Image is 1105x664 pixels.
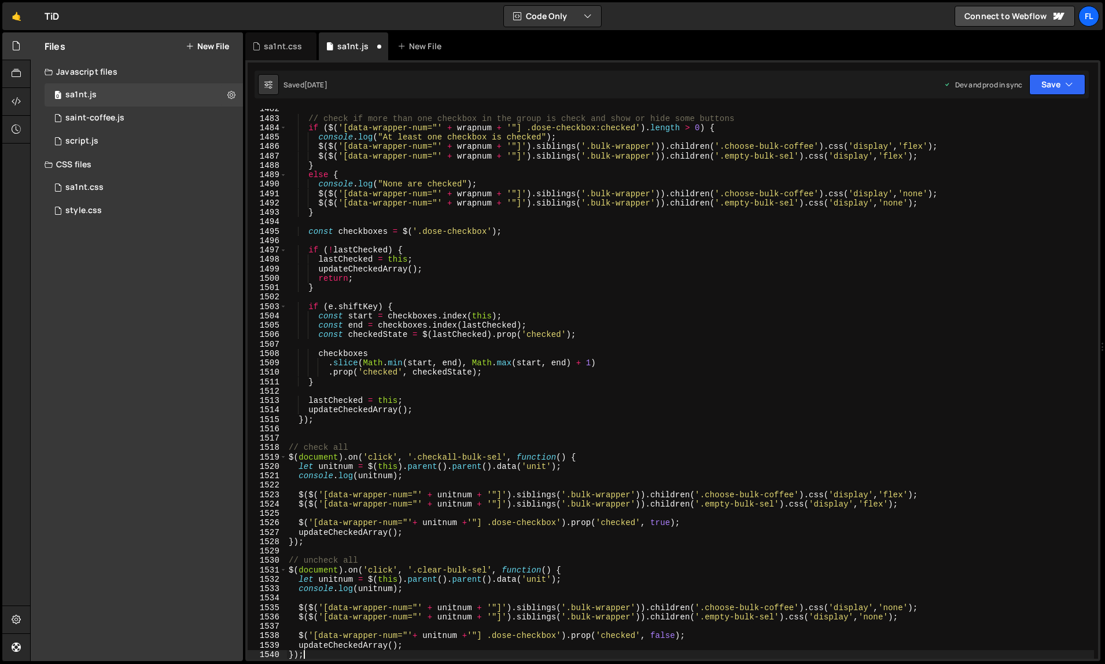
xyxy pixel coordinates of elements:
[248,302,287,311] div: 1503
[248,199,287,208] div: 1492
[248,434,287,443] div: 1517
[186,42,229,51] button: New File
[248,179,287,189] div: 1490
[248,612,287,622] div: 1536
[45,130,243,153] div: 4604/24567.js
[248,387,287,396] div: 1512
[248,631,287,640] div: 1538
[45,9,59,23] div: TiD
[248,518,287,527] div: 1526
[248,152,287,161] div: 1487
[1078,6,1099,27] a: Fl
[65,206,102,216] div: style.css
[45,199,243,222] div: 4604/25434.css
[248,265,287,274] div: 1499
[248,161,287,170] div: 1488
[248,480,287,490] div: 1522
[248,546,287,556] div: 1529
[504,6,601,27] button: Code Only
[248,424,287,434] div: 1516
[248,584,287,593] div: 1533
[248,453,287,462] div: 1519
[248,349,287,358] div: 1508
[248,208,287,217] div: 1493
[248,537,287,546] div: 1528
[248,283,287,292] div: 1501
[248,321,287,330] div: 1505
[248,255,287,264] div: 1498
[248,227,287,236] div: 1495
[45,107,243,130] div: 4604/27020.js
[248,471,287,480] div: 1521
[248,490,287,500] div: 1523
[248,509,287,518] div: 1525
[45,40,65,53] h2: Files
[248,528,287,537] div: 1527
[65,90,97,100] div: sa1nt.js
[2,2,31,30] a: 🤙
[248,377,287,387] div: 1511
[248,650,287,659] div: 1540
[248,236,287,245] div: 1496
[54,91,61,101] span: 0
[248,189,287,199] div: 1491
[248,575,287,584] div: 1532
[304,80,327,90] div: [DATE]
[248,123,287,133] div: 1484
[65,182,104,193] div: sa1nt.css
[248,104,287,113] div: 1482
[397,41,446,52] div: New File
[248,415,287,424] div: 1515
[65,136,98,146] div: script.js
[944,80,1022,90] div: Dev and prod in sync
[248,566,287,575] div: 1531
[248,340,287,349] div: 1507
[248,142,287,151] div: 1486
[248,114,287,123] div: 1483
[45,176,243,199] div: 4604/42100.css
[45,83,243,107] div: 4604/37981.js
[31,153,243,176] div: CSS files
[248,396,287,405] div: 1513
[1029,74,1085,95] button: Save
[248,593,287,603] div: 1534
[31,60,243,83] div: Javascript files
[337,41,369,52] div: sa1nt.js
[248,330,287,339] div: 1506
[248,462,287,471] div: 1520
[283,80,327,90] div: Saved
[248,245,287,255] div: 1497
[248,443,287,452] div: 1518
[248,133,287,142] div: 1485
[248,274,287,283] div: 1500
[248,622,287,631] div: 1537
[248,556,287,565] div: 1530
[248,641,287,650] div: 1539
[248,358,287,368] div: 1509
[264,41,302,52] div: sa1nt.css
[248,405,287,414] div: 1514
[248,170,287,179] div: 1489
[248,217,287,226] div: 1494
[65,113,124,123] div: saint-coffee.js
[248,368,287,377] div: 1510
[248,292,287,302] div: 1502
[248,311,287,321] div: 1504
[955,6,1075,27] a: Connect to Webflow
[248,500,287,509] div: 1524
[248,603,287,612] div: 1535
